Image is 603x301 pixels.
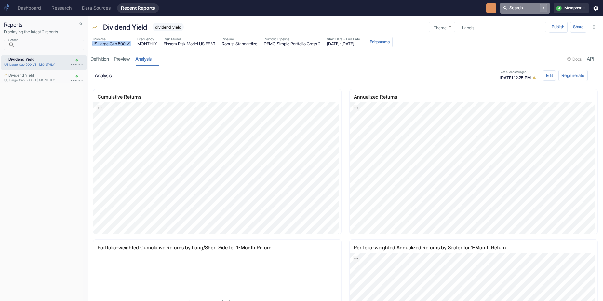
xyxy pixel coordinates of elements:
[137,37,157,42] span: Frequency
[1,55,87,70] a: Dividend Yield
[164,37,215,42] span: Risk Model
[554,3,589,13] button: JMetaphor
[570,22,586,32] button: Share
[92,25,98,31] span: Signal
[153,25,184,30] span: dividend_yield
[1,71,87,86] a: Dividend Yield
[82,5,111,11] div: Data Sources
[556,6,562,11] div: J
[354,244,516,251] p: Portfolio-weighted Annualized Returns by Sector for 1-Month Return
[565,54,584,64] button: Docs
[8,71,34,78] p: Dividend Yield
[38,63,55,66] span: MONTHLY
[71,79,83,82] div: analysis
[500,3,550,14] button: Search.../
[47,3,75,13] a: Research
[327,42,360,46] span: [DATE] - [DATE]
[4,71,7,78] span: Signal
[117,3,159,13] a: Recent Reports
[98,93,151,101] p: Cumulative Returns
[88,52,603,66] div: resource tabs
[264,42,320,46] span: DEMO Simple Portfolio Gross 2
[133,52,154,66] a: analysis
[4,29,58,34] span: Displaying the latest 2 reports
[4,63,38,66] span: US Large Cap 500 V1
[353,105,360,111] a: Export; Press ENTER to open
[558,70,588,81] button: Regenerate
[78,3,114,13] a: Data Sources
[486,3,496,13] button: New Resource
[90,56,109,62] div: Definition
[549,22,568,32] button: Publish
[500,74,538,81] span: [DATE] 12:25 PM
[111,52,133,66] a: preview
[98,244,282,251] p: Portfolio-weighted Cumulative Returns by Long/Short Side for 1-Month Return
[264,37,320,42] span: Portfolio Pipeline
[164,42,215,46] span: Finsera Risk Model US FF V1
[92,37,131,42] span: Universe
[587,56,594,62] div: API
[4,21,84,28] h6: Reports
[353,256,360,262] a: Export; Press ENTER to open
[76,20,85,28] button: Collapse Sidebar
[8,38,18,42] label: Search
[92,42,131,46] span: US Large Cap 500 V1
[137,42,157,46] span: MONTHLY
[97,105,103,111] a: Export; Press ENTER to open
[14,3,45,13] a: Dashboard
[95,73,496,79] h6: analysis
[38,78,55,82] span: MONTHLY
[354,93,407,101] p: Annualized Returns
[101,20,149,34] div: Dividend Yield
[4,78,38,82] span: US Large Cap 500 V1
[121,5,155,11] div: Recent Reports
[51,5,72,11] div: Research
[103,22,147,33] p: Dividend Yield
[4,55,7,62] span: Signal
[367,37,393,47] button: Editparams
[71,63,83,66] div: analysis
[500,70,538,73] span: Last successful gen.
[543,70,556,81] button: config
[8,55,34,62] p: Dividend Yield
[18,5,41,11] div: Dashboard
[222,42,257,46] span: Robust Standardize
[222,37,257,42] span: Pipeline
[327,37,360,42] span: Start Date - End Date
